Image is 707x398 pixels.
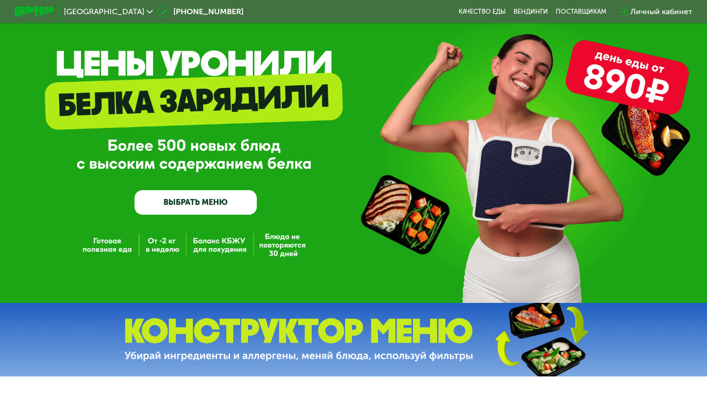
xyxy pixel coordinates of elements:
a: Вендинги [514,8,548,16]
a: Качество еды [459,8,506,16]
a: ВЫБРАТЬ МЕНЮ [135,190,257,215]
div: поставщикам [556,8,606,16]
div: Личный кабинет [630,6,692,18]
span: [GEOGRAPHIC_DATA] [64,8,144,16]
a: [PHONE_NUMBER] [158,6,244,18]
